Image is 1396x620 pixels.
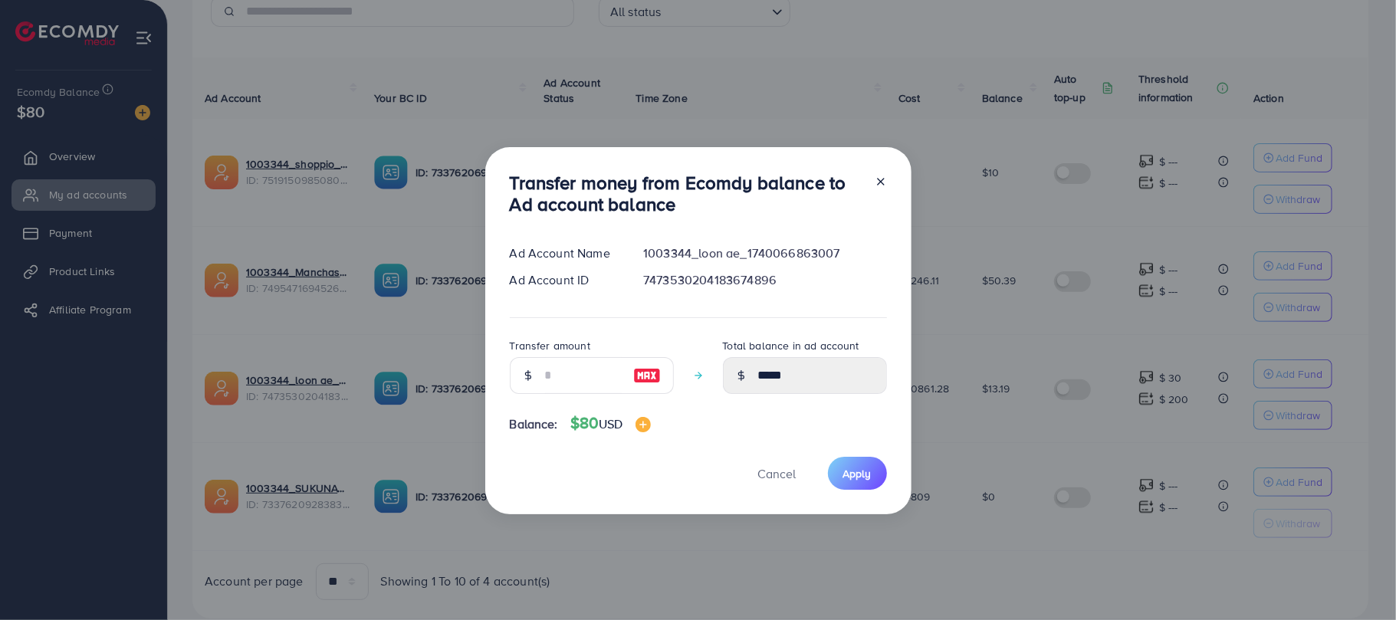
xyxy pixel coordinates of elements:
iframe: Chat [1331,551,1385,609]
h3: Transfer money from Ecomdy balance to Ad account balance [510,172,862,216]
span: Balance: [510,415,558,433]
img: image [633,366,661,385]
div: Ad Account ID [498,271,632,289]
div: 1003344_loon ae_1740066863007 [631,244,898,262]
label: Total balance in ad account [723,338,859,353]
button: Cancel [739,457,816,490]
img: image [636,417,651,432]
button: Apply [828,457,887,490]
label: Transfer amount [510,338,590,353]
h4: $80 [570,414,651,433]
div: Ad Account Name [498,244,632,262]
span: Cancel [758,465,797,482]
span: USD [599,415,622,432]
div: 7473530204183674896 [631,271,898,289]
span: Apply [843,466,872,481]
